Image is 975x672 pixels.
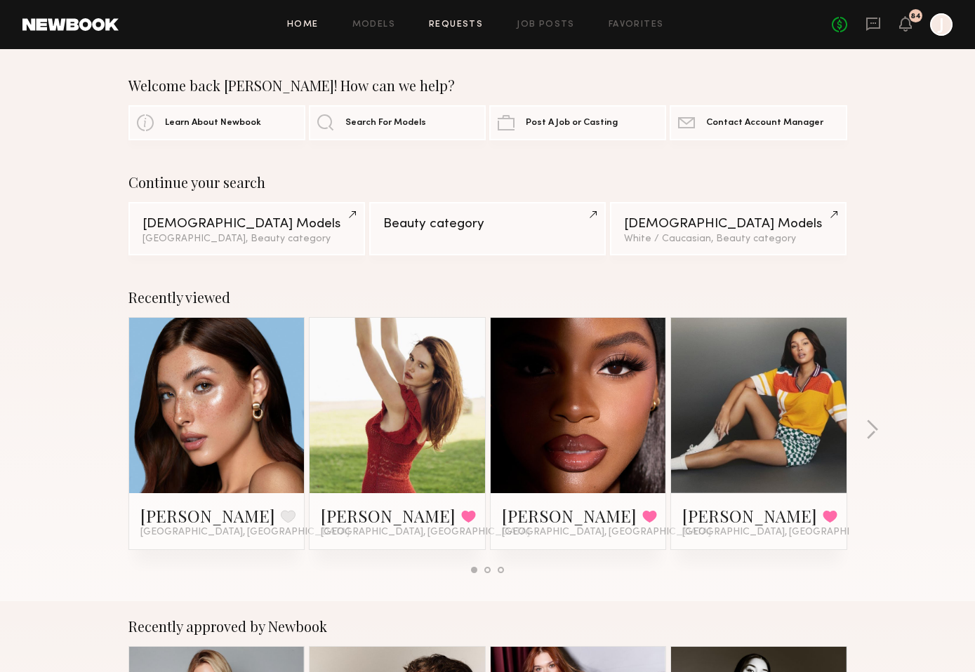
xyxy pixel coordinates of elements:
span: Learn About Newbook [165,119,261,128]
a: Models [352,20,395,29]
a: [DEMOGRAPHIC_DATA] ModelsWhite / Caucasian, Beauty category [610,202,847,255]
a: Favorites [609,20,664,29]
div: [DEMOGRAPHIC_DATA] Models [142,217,351,231]
div: [DEMOGRAPHIC_DATA] Models [624,217,833,231]
a: Search For Models [309,105,486,140]
a: [PERSON_NAME] [682,504,817,527]
a: Learn About Newbook [128,105,305,140]
a: J [930,13,953,36]
div: Recently viewed [128,289,847,306]
a: [DEMOGRAPHIC_DATA] Models[GEOGRAPHIC_DATA], Beauty category [128,202,365,255]
div: 84 [910,13,921,20]
div: Recently approved by Newbook [128,618,847,635]
span: [GEOGRAPHIC_DATA], [GEOGRAPHIC_DATA] [502,527,711,538]
a: Contact Account Manager [670,105,847,140]
div: [GEOGRAPHIC_DATA], Beauty category [142,234,351,244]
span: [GEOGRAPHIC_DATA], [GEOGRAPHIC_DATA] [321,527,530,538]
a: Requests [429,20,483,29]
span: [GEOGRAPHIC_DATA], [GEOGRAPHIC_DATA] [682,527,891,538]
span: Contact Account Manager [706,119,823,128]
a: Post A Job or Casting [489,105,666,140]
a: [PERSON_NAME] [321,504,456,527]
a: Beauty category [369,202,606,255]
div: Beauty category [383,217,592,231]
div: Welcome back [PERSON_NAME]! How can we help? [128,77,847,94]
span: Post A Job or Casting [526,119,618,128]
a: Home [287,20,319,29]
a: [PERSON_NAME] [502,504,637,527]
span: Search For Models [345,119,426,128]
span: [GEOGRAPHIC_DATA], [GEOGRAPHIC_DATA] [140,527,350,538]
a: Job Posts [517,20,575,29]
div: Continue your search [128,174,847,191]
div: White / Caucasian, Beauty category [624,234,833,244]
a: [PERSON_NAME] [140,504,275,527]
